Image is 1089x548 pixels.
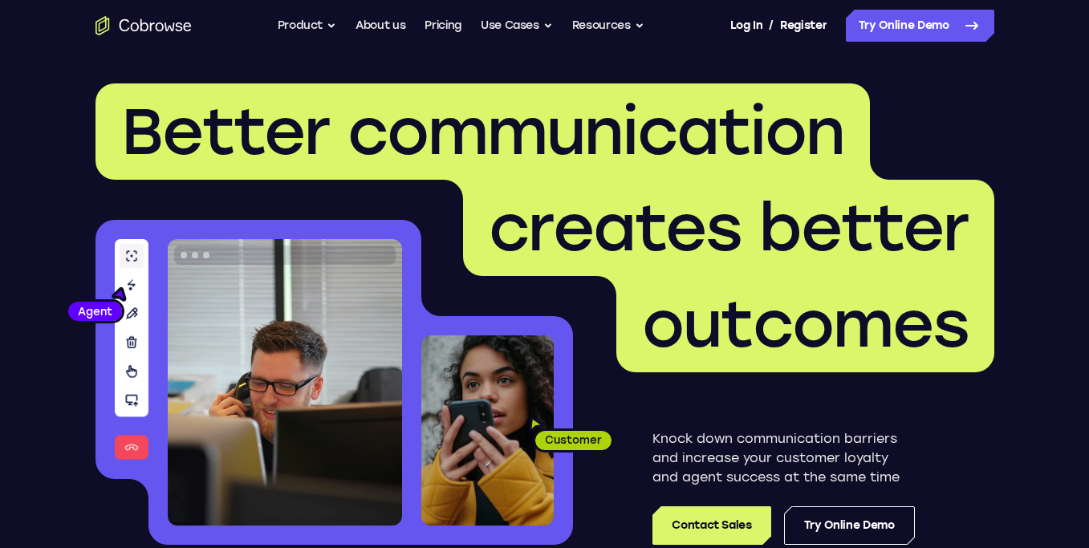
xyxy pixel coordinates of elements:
a: About us [356,10,405,42]
a: Contact Sales [652,506,770,545]
span: outcomes [642,286,969,363]
span: / [769,16,774,35]
a: Try Online Demo [846,10,994,42]
a: Log In [730,10,762,42]
p: Knock down communication barriers and increase your customer loyalty and agent success at the sam... [652,429,915,487]
img: A customer support agent talking on the phone [168,239,402,526]
button: Use Cases [481,10,553,42]
button: Product [278,10,337,42]
button: Resources [572,10,644,42]
span: creates better [489,189,969,266]
a: Register [780,10,827,42]
img: A customer holding their phone [421,335,554,526]
span: Better communication [121,93,844,170]
a: Try Online Demo [784,506,915,545]
a: Pricing [425,10,461,42]
a: Go to the home page [95,16,192,35]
